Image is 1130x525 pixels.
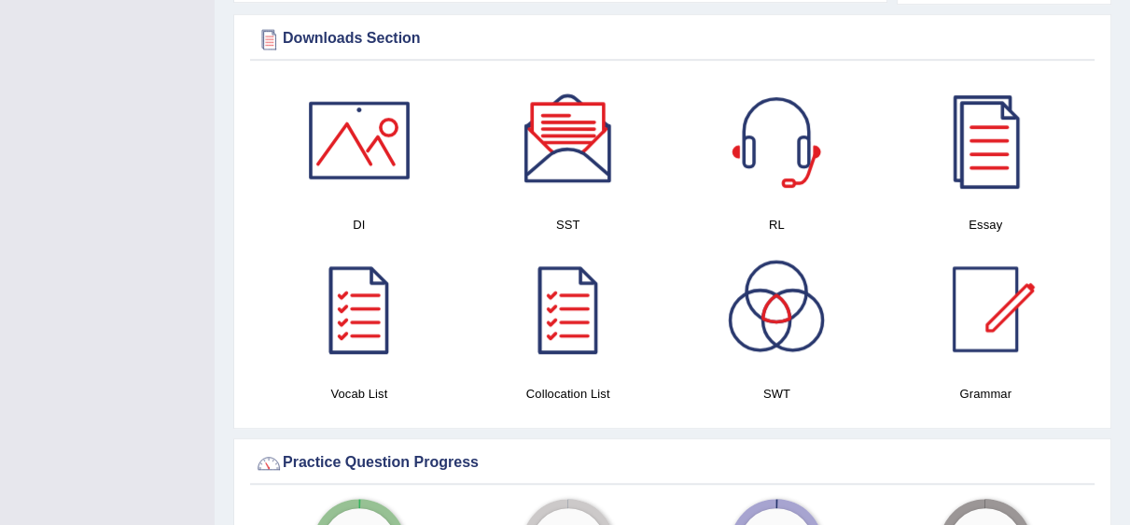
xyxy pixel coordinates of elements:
h4: RL [682,215,872,234]
h4: Essay [890,215,1081,234]
h4: SWT [682,384,872,404]
div: Practice Question Progress [255,449,1090,477]
h4: Vocab List [264,384,454,404]
h4: Grammar [890,384,1081,404]
h4: Collocation List [473,384,663,404]
h4: DI [264,215,454,234]
h4: SST [473,215,663,234]
div: Downloads Section [255,25,1090,53]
